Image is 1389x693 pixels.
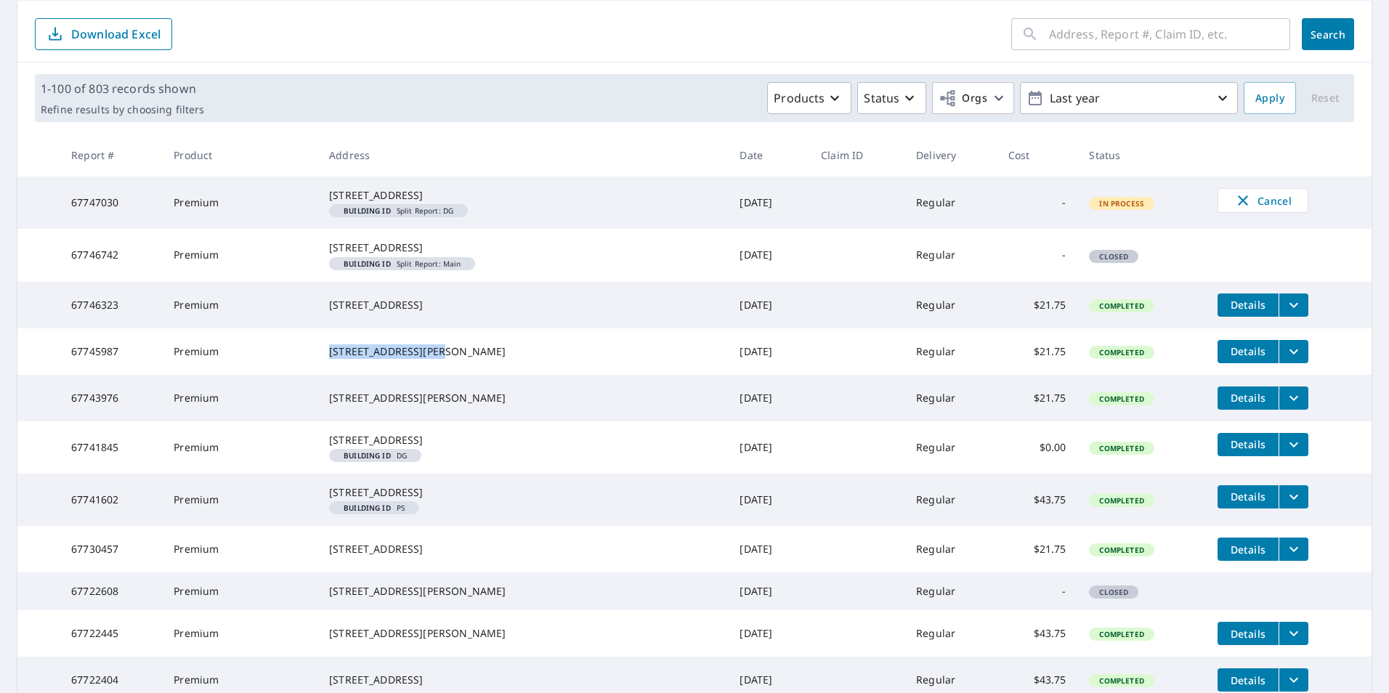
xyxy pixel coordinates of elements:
[329,344,716,359] div: [STREET_ADDRESS][PERSON_NAME]
[1090,394,1152,404] span: Completed
[864,89,899,107] p: Status
[1279,538,1308,561] button: filesDropdownBtn-67730457
[344,260,391,267] em: Building ID
[335,207,462,214] span: Split Report: DG
[329,542,716,556] div: [STREET_ADDRESS]
[41,103,204,116] p: Refine results by choosing filters
[60,328,162,375] td: 67745987
[904,572,997,610] td: Regular
[335,260,469,267] span: Split Report: Main
[162,282,317,328] td: Premium
[857,82,926,114] button: Status
[728,229,809,281] td: [DATE]
[60,474,162,526] td: 67741602
[60,421,162,474] td: 67741845
[904,421,997,474] td: Regular
[41,80,204,97] p: 1-100 of 803 records shown
[60,526,162,572] td: 67730457
[162,526,317,572] td: Premium
[997,572,1078,610] td: -
[162,572,317,610] td: Premium
[1090,676,1152,686] span: Completed
[1226,673,1270,687] span: Details
[1090,198,1153,208] span: In Process
[1226,627,1270,641] span: Details
[997,282,1078,328] td: $21.75
[1279,622,1308,645] button: filesDropdownBtn-67722445
[162,328,317,375] td: Premium
[162,177,317,229] td: Premium
[997,610,1078,657] td: $43.75
[162,229,317,281] td: Premium
[997,134,1078,177] th: Cost
[1279,386,1308,410] button: filesDropdownBtn-67743976
[162,474,317,526] td: Premium
[904,177,997,229] td: Regular
[728,610,809,657] td: [DATE]
[1218,340,1279,363] button: detailsBtn-67745987
[1090,251,1137,262] span: Closed
[329,673,716,687] div: [STREET_ADDRESS]
[997,421,1078,474] td: $0.00
[1218,538,1279,561] button: detailsBtn-67730457
[1279,485,1308,508] button: filesDropdownBtn-67741602
[1226,437,1270,451] span: Details
[728,526,809,572] td: [DATE]
[335,504,413,511] span: PS
[728,134,809,177] th: Date
[60,134,162,177] th: Report #
[904,375,997,421] td: Regular
[60,572,162,610] td: 67722608
[767,82,851,114] button: Products
[329,485,716,500] div: [STREET_ADDRESS]
[60,610,162,657] td: 67722445
[728,572,809,610] td: [DATE]
[1090,545,1152,555] span: Completed
[997,328,1078,375] td: $21.75
[997,526,1078,572] td: $21.75
[997,375,1078,421] td: $21.75
[344,207,391,214] em: Building ID
[809,134,904,177] th: Claim ID
[1218,386,1279,410] button: detailsBtn-67743976
[1020,82,1238,114] button: Last year
[904,282,997,328] td: Regular
[728,375,809,421] td: [DATE]
[904,134,997,177] th: Delivery
[60,282,162,328] td: 67746323
[728,474,809,526] td: [DATE]
[1279,340,1308,363] button: filesDropdownBtn-67745987
[1218,188,1308,213] button: Cancel
[1226,298,1270,312] span: Details
[329,626,716,641] div: [STREET_ADDRESS][PERSON_NAME]
[932,82,1014,114] button: Orgs
[1218,668,1279,692] button: detailsBtn-67722404
[1218,622,1279,645] button: detailsBtn-67722445
[939,89,987,108] span: Orgs
[1090,495,1152,506] span: Completed
[1077,134,1205,177] th: Status
[1255,89,1284,108] span: Apply
[728,282,809,328] td: [DATE]
[1226,543,1270,556] span: Details
[60,229,162,281] td: 67746742
[329,433,716,447] div: [STREET_ADDRESS]
[335,452,416,459] span: DG
[904,610,997,657] td: Regular
[329,188,716,203] div: [STREET_ADDRESS]
[344,504,391,511] em: Building ID
[162,134,317,177] th: Product
[1226,344,1270,358] span: Details
[728,177,809,229] td: [DATE]
[162,421,317,474] td: Premium
[1090,587,1137,597] span: Closed
[997,229,1078,281] td: -
[1313,28,1343,41] span: Search
[1218,433,1279,456] button: detailsBtn-67741845
[1044,86,1214,111] p: Last year
[344,452,391,459] em: Building ID
[329,240,716,255] div: [STREET_ADDRESS]
[1090,347,1152,357] span: Completed
[904,526,997,572] td: Regular
[1226,490,1270,503] span: Details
